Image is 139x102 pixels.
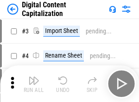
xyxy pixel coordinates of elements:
img: Settings menu [121,4,132,15]
div: Digital Content Capitalization [22,0,105,18]
div: Import Sheet [43,26,80,37]
img: Support [109,5,116,13]
span: # 4 [22,52,29,59]
div: pending... [86,28,112,35]
img: Back [7,4,18,15]
span: # 3 [22,27,29,35]
div: pending... [90,53,116,59]
div: Rename Sheet [43,50,84,61]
